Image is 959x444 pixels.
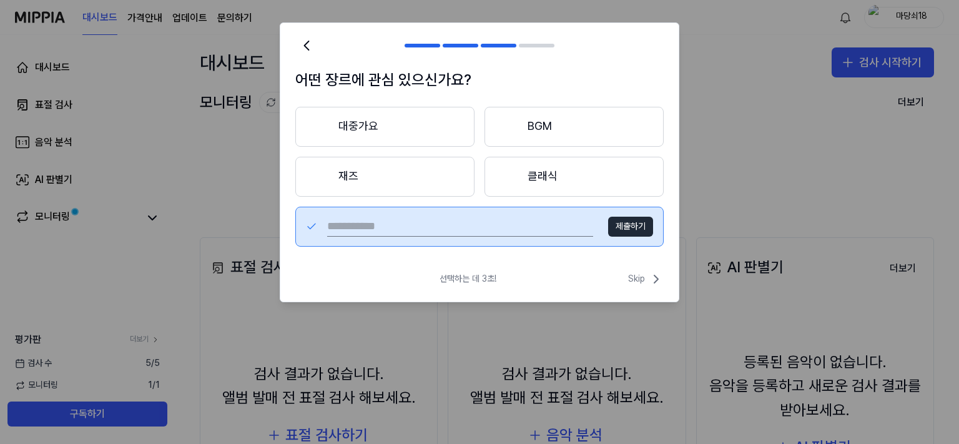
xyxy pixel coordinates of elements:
button: 클래식 [484,157,664,197]
button: 제출하기 [608,217,653,237]
button: Skip [626,272,664,287]
button: 대중가요 [295,107,475,147]
h1: 어떤 장르에 관심 있으신가요? [295,68,664,92]
button: BGM [484,107,664,147]
span: Skip [628,272,664,287]
span: 선택하는 데 3초! [440,273,496,285]
button: 재즈 [295,157,475,197]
